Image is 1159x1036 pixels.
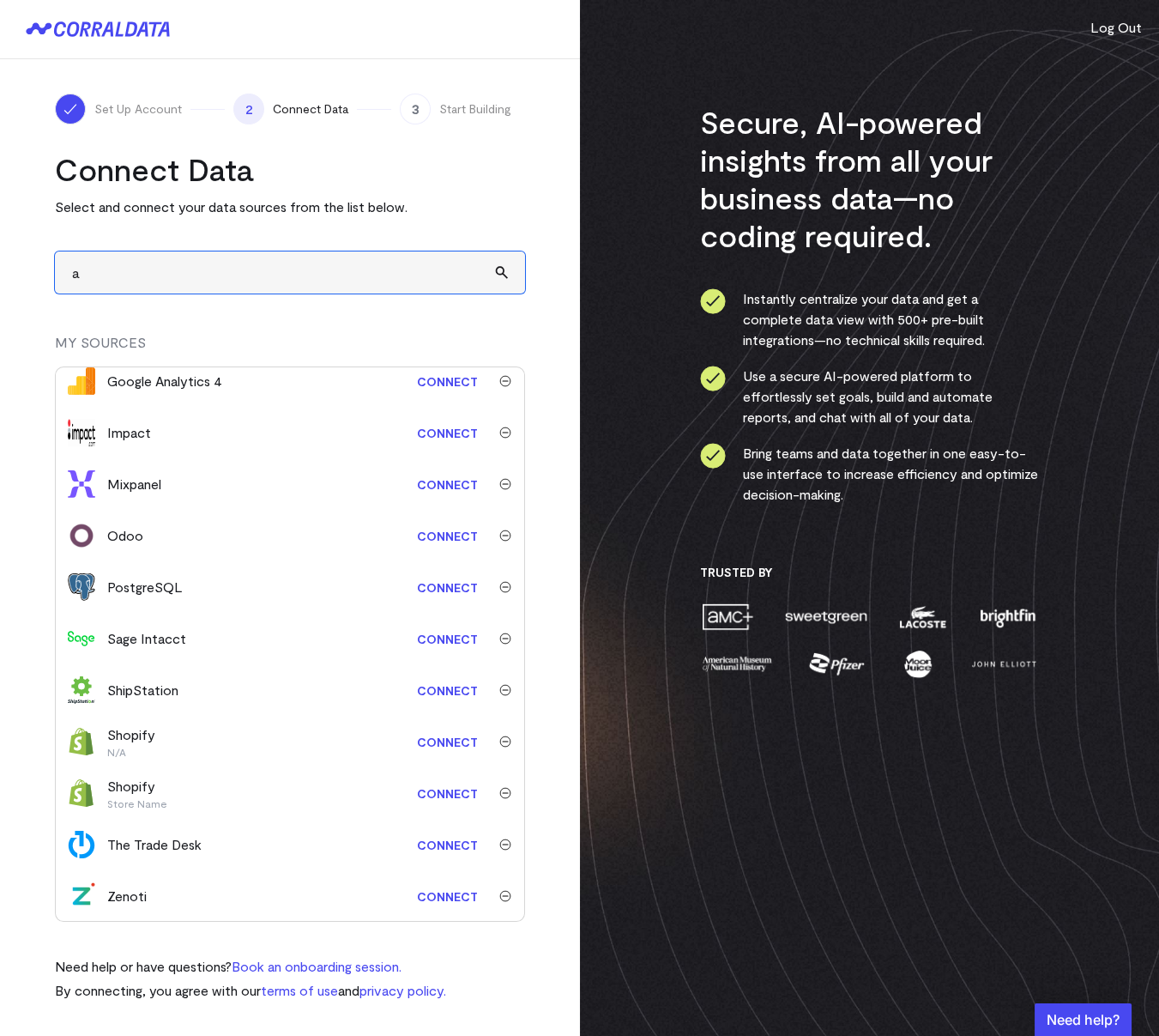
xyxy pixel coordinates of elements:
[499,427,511,439] img: trash-40e54a27.svg
[700,366,726,391] img: ico-check-circle-4b19435c.svg
[499,633,511,645] img: trash-40e54a27.svg
[55,251,525,294] input: Search and add other data sources
[499,890,511,902] img: trash-40e54a27.svg
[408,417,486,449] a: Connect
[807,649,866,679] img: pfizer-e137f5fc.png
[107,525,143,546] div: Odoo
[107,371,222,391] div: Google Analytics 4
[107,886,147,906] div: Zenoti
[232,958,401,974] a: Book an onboarding session.
[55,150,525,188] h2: Connect Data
[499,684,511,696] img: trash-40e54a27.svg
[408,520,486,552] a: Connect
[107,745,155,759] p: N/A
[408,726,486,758] a: Connect
[408,675,486,706] a: Connect
[107,577,183,597] div: PostgreSQL
[68,367,95,395] img: google_analytics_4-4ee20295.svg
[68,625,95,652] img: sage_intacct-9210f79a.svg
[499,478,511,490] img: trash-40e54a27.svg
[700,288,1039,350] li: Instantly centralize your data and get a complete data view with 500+ pre-built integrations—no t...
[107,680,178,700] div: ShipStation
[68,882,95,910] img: zenoti-2086f9c1.png
[1090,17,1142,38] button: Log Out
[68,728,95,755] img: shopify-673fa4e3.svg
[976,602,1038,632] img: brightfin-a251e171.png
[408,829,486,861] a: Connect
[261,982,338,998] a: terms of use
[408,572,486,603] a: Connect
[233,94,264,124] span: 2
[62,100,79,118] img: ico-check-white-5ff98cb1.svg
[408,623,486,655] a: Connect
[55,332,525,367] div: MY SOURCES
[400,94,431,124] span: 3
[499,736,511,748] img: trash-40e54a27.svg
[439,100,511,118] span: Start Building
[68,419,95,446] img: impact-33625990.svg
[107,474,161,494] div: Mixpanel
[700,565,1039,580] h3: Trusted By
[499,530,511,542] img: trash-40e54a27.svg
[783,602,869,632] img: sweetgreen-1d1fb32c.png
[107,724,155,759] div: Shopify
[700,103,1039,254] h3: Secure, AI-powered insights from all your business data—no coding required.
[897,602,948,632] img: lacoste-7a6b0538.png
[700,366,1039,427] li: Use a secure AI-powered platform to effortlessly set goals, build and automate reports, and chat ...
[969,649,1038,679] img: john-elliott-25751c40.png
[55,197,525,217] p: Select and connect your data sources from the list below.
[273,100,348,118] span: Connect Data
[700,443,726,469] img: ico-check-circle-4b19435c.svg
[68,470,95,498] img: mixpanel-dc8f5fa7.svg
[700,649,774,679] img: amnh-5afada46.png
[408,778,486,809] a: Connect
[700,602,755,632] img: amc-0b11a8f1.png
[107,422,151,443] div: Impact
[499,839,511,851] img: trash-40e54a27.svg
[107,628,186,649] div: Sage Intacct
[408,366,486,397] a: Connect
[55,956,446,977] p: Need help or have questions?
[68,831,95,858] img: the_trade_desk-18782426.svg
[499,375,511,387] img: trash-40e54a27.svg
[68,676,95,704] img: shipstation-0b490974.svg
[408,469,486,500] a: Connect
[107,797,167,810] p: Store Name
[94,100,182,118] span: Set Up Account
[901,649,935,679] img: moon-juice-c312e729.png
[408,881,486,912] a: Connect
[700,288,726,314] img: ico-check-circle-4b19435c.svg
[499,581,511,593] img: trash-40e54a27.svg
[359,982,446,998] a: privacy policy.
[107,776,167,810] div: Shopify
[68,573,95,601] img: postgres-5a1a2aed.svg
[68,522,95,549] img: odoo-0549de51.svg
[700,443,1039,505] li: Bring teams and data together in one easy-to-use interface to increase efficiency and optimize de...
[107,834,202,855] div: The Trade Desk
[499,787,511,799] img: trash-40e54a27.svg
[55,980,446,1001] p: By connecting, you agree with our and
[68,779,95,807] img: shopify-673fa4e3.svg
